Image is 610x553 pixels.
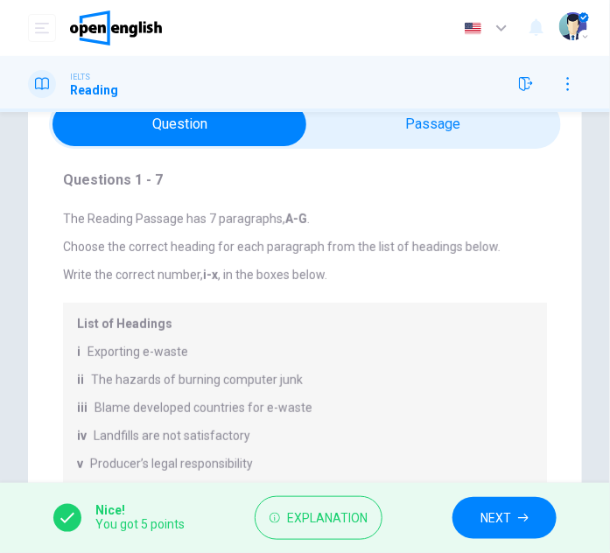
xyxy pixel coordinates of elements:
[77,373,84,387] span: ii
[287,507,368,529] span: Explanation
[95,401,312,415] span: Blame developed countries for e-waste
[88,345,188,359] span: Exporting e-waste
[28,14,56,42] button: open mobile menu
[77,429,87,443] span: iv
[70,83,118,97] h1: Reading
[90,457,253,471] span: Producer’s legal responsibility
[559,12,587,40] img: Profile picture
[63,170,547,191] h4: Questions 1 - 7
[63,212,547,282] span: The Reading Passage has 7 paragraphs, . Choose the correct heading for each paragraph from the li...
[77,317,533,331] span: List of Headings
[95,518,185,532] span: You got 5 points
[77,401,88,415] span: iii
[462,22,484,35] img: en
[77,457,83,471] span: v
[95,504,185,518] span: Nice!
[70,10,162,45] img: OpenEnglish logo
[255,496,382,541] button: Explanation
[203,268,218,282] b: i-x
[452,497,557,540] button: NEXT
[480,507,511,529] span: NEXT
[91,373,303,387] span: The hazards of burning computer junk
[70,71,90,83] span: IELTS
[94,429,250,443] span: Landfills are not satisfactory
[77,345,81,359] span: i
[285,212,307,226] b: A-G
